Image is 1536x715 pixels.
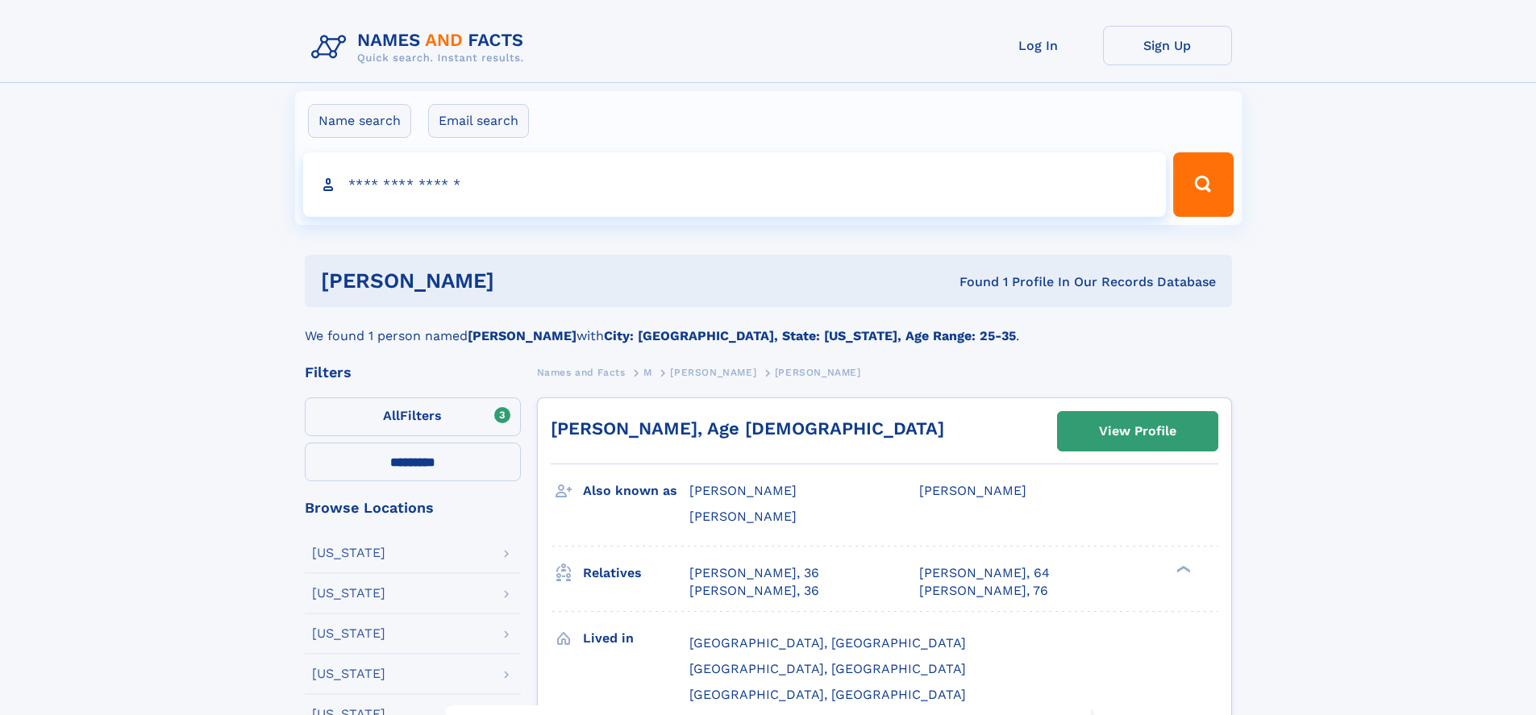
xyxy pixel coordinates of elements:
[305,26,537,69] img: Logo Names and Facts
[312,587,385,600] div: [US_STATE]
[919,564,1050,582] a: [PERSON_NAME], 64
[689,509,797,524] span: [PERSON_NAME]
[689,661,966,676] span: [GEOGRAPHIC_DATA], [GEOGRAPHIC_DATA]
[643,367,652,378] span: M
[428,104,529,138] label: Email search
[1173,152,1233,217] button: Search Button
[305,501,521,515] div: Browse Locations
[551,418,944,439] a: [PERSON_NAME], Age [DEMOGRAPHIC_DATA]
[583,559,689,587] h3: Relatives
[974,26,1103,65] a: Log In
[1103,26,1232,65] a: Sign Up
[670,362,756,382] a: [PERSON_NAME]
[537,362,626,382] a: Names and Facts
[643,362,652,382] a: M
[1172,563,1192,574] div: ❯
[689,564,819,582] a: [PERSON_NAME], 36
[689,483,797,498] span: [PERSON_NAME]
[468,328,577,343] b: [PERSON_NAME]
[1099,413,1176,450] div: View Profile
[1058,412,1218,451] a: View Profile
[312,547,385,559] div: [US_STATE]
[919,582,1048,600] a: [PERSON_NAME], 76
[670,367,756,378] span: [PERSON_NAME]
[383,408,400,423] span: All
[583,625,689,652] h3: Lived in
[312,627,385,640] div: [US_STATE]
[305,307,1232,346] div: We found 1 person named with .
[321,271,727,291] h1: [PERSON_NAME]
[583,477,689,505] h3: Also known as
[689,687,966,702] span: [GEOGRAPHIC_DATA], [GEOGRAPHIC_DATA]
[689,635,966,651] span: [GEOGRAPHIC_DATA], [GEOGRAPHIC_DATA]
[305,365,521,380] div: Filters
[604,328,1016,343] b: City: [GEOGRAPHIC_DATA], State: [US_STATE], Age Range: 25-35
[308,104,411,138] label: Name search
[312,667,385,680] div: [US_STATE]
[726,273,1216,291] div: Found 1 Profile In Our Records Database
[775,367,861,378] span: [PERSON_NAME]
[919,483,1026,498] span: [PERSON_NAME]
[305,397,521,436] label: Filters
[303,152,1167,217] input: search input
[689,582,819,600] a: [PERSON_NAME], 36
